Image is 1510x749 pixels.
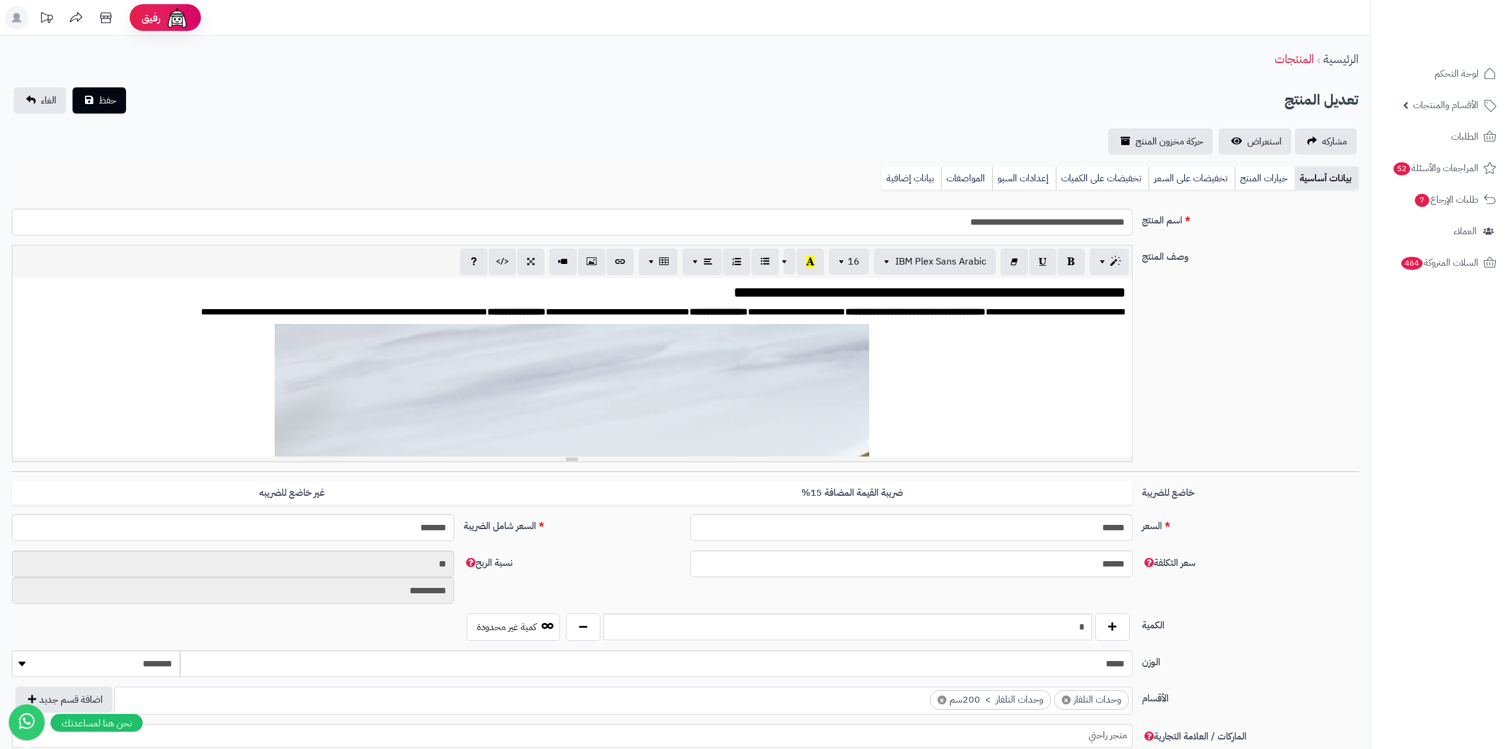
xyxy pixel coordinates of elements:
[1392,160,1478,177] span: المراجعات والأسئلة
[1142,556,1196,570] span: سعر التكلفة
[938,695,946,704] span: ×
[1137,481,1363,500] label: خاضع للضريبة
[1323,50,1358,68] a: الرئيسية
[1137,687,1363,706] label: الأقسام
[1454,223,1477,240] span: العملاء
[1415,194,1429,207] span: 7
[15,687,112,713] button: اضافة قسم جديد
[1378,217,1503,246] a: العملاء
[73,87,126,114] button: حفظ
[829,248,869,275] button: 16
[1295,166,1358,190] a: بيانات أساسية
[882,166,941,190] a: بيانات إضافية
[1414,191,1478,208] span: طلبات الإرجاع
[1219,128,1291,155] a: استعراض
[1108,128,1213,155] a: حركة مخزون المنتج
[1322,134,1347,149] span: مشاركه
[895,254,986,269] span: IBM Plex Sans Arabic
[1137,209,1363,228] label: اسم المنتج
[141,11,161,25] span: رفيق
[848,254,860,269] span: 16
[1137,245,1363,264] label: وصف المنتج
[1429,33,1499,58] img: logo-2.png
[1413,97,1478,114] span: الأقسام والمنتجات
[1137,650,1363,669] label: الوزن
[1295,128,1357,155] a: مشاركه
[1062,695,1071,704] span: ×
[1275,50,1314,68] a: المنتجات
[32,6,61,33] a: تحديثات المنصة
[1149,166,1235,190] a: تخفيضات على السعر
[1137,613,1363,632] label: الكمية
[874,248,996,275] button: IBM Plex Sans Arabic
[1435,65,1478,82] span: لوحة التحكم
[12,481,572,505] label: غير خاضع للضريبه
[464,556,512,570] span: نسبة الربح
[14,87,66,114] a: الغاء
[1054,690,1129,710] li: وحدات التلفاز
[1393,162,1410,175] span: 52
[1400,254,1478,271] span: السلات المتروكة
[41,93,56,108] span: الغاء
[1378,248,1503,277] a: السلات المتروكة464
[165,6,189,30] img: ai-face.png
[572,481,1132,505] label: ضريبة القيمة المضافة 15%
[1378,185,1503,214] a: طلبات الإرجاع7
[1056,166,1149,190] a: تخفيضات على الكميات
[1135,134,1203,149] span: حركة مخزون المنتج
[941,166,992,190] a: المواصفات
[1378,154,1503,182] a: المراجعات والأسئلة52
[1451,128,1478,145] span: الطلبات
[1401,257,1423,270] span: 464
[1137,514,1363,533] label: السعر
[1285,88,1358,112] h2: تعديل المنتج
[930,690,1051,710] li: وحدات التلفاز > 200سم
[1378,122,1503,151] a: الطلبات
[1378,59,1503,88] a: لوحة التحكم
[459,514,685,533] label: السعر شامل الضريبة
[992,166,1056,190] a: إعدادات السيو
[12,726,1132,744] span: متجر راحتي
[1142,729,1247,744] span: الماركات / العلامة التجارية
[1235,166,1295,190] a: خيارات المنتج
[12,724,1132,748] span: متجر راحتي
[99,93,117,108] span: حفظ
[1247,134,1282,149] span: استعراض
